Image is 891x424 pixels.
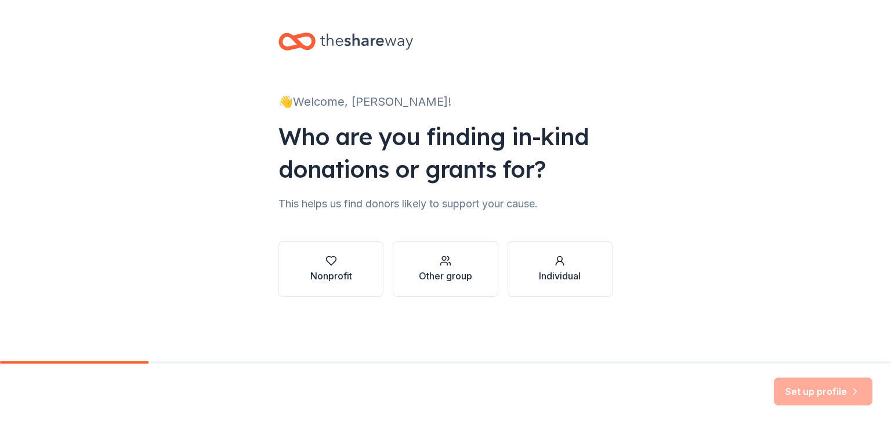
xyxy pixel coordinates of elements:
[310,269,352,283] div: Nonprofit
[278,92,613,111] div: 👋 Welcome, [PERSON_NAME]!
[278,120,613,185] div: Who are you finding in-kind donations or grants for?
[508,241,613,297] button: Individual
[539,269,581,283] div: Individual
[393,241,498,297] button: Other group
[278,195,613,213] div: This helps us find donors likely to support your cause.
[278,241,383,297] button: Nonprofit
[419,269,472,283] div: Other group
